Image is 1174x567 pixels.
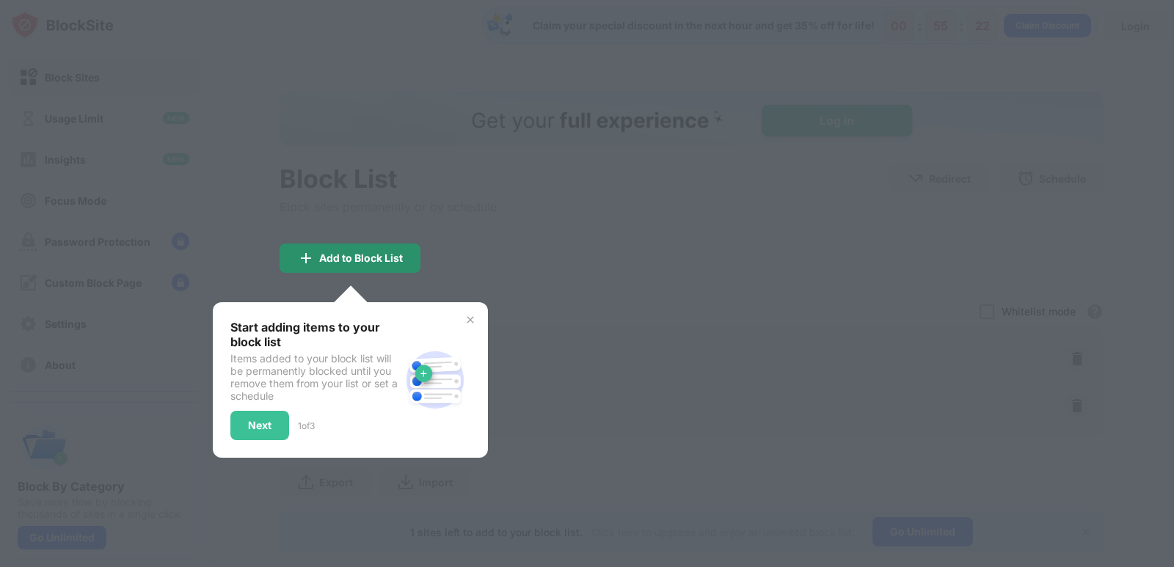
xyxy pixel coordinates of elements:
[319,252,403,264] div: Add to Block List
[464,314,476,326] img: x-button.svg
[298,420,315,431] div: 1 of 3
[230,320,400,349] div: Start adding items to your block list
[400,345,470,415] img: block-site.svg
[230,352,400,402] div: Items added to your block list will be permanently blocked until you remove them from your list o...
[248,420,271,431] div: Next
